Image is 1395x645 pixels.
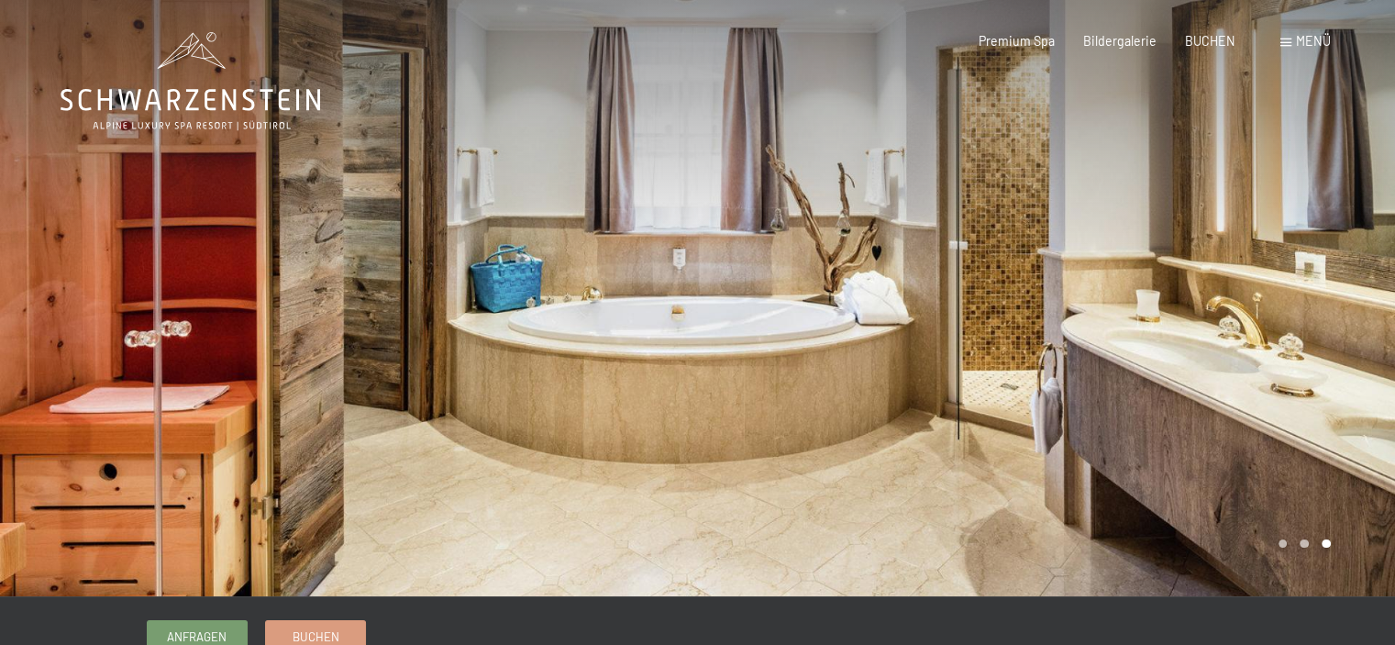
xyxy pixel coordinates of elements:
[1083,33,1157,49] a: Bildergalerie
[293,628,339,645] span: Buchen
[1185,33,1235,49] a: BUCHEN
[167,628,227,645] span: Anfragen
[979,33,1055,49] a: Premium Spa
[1296,33,1331,49] span: Menü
